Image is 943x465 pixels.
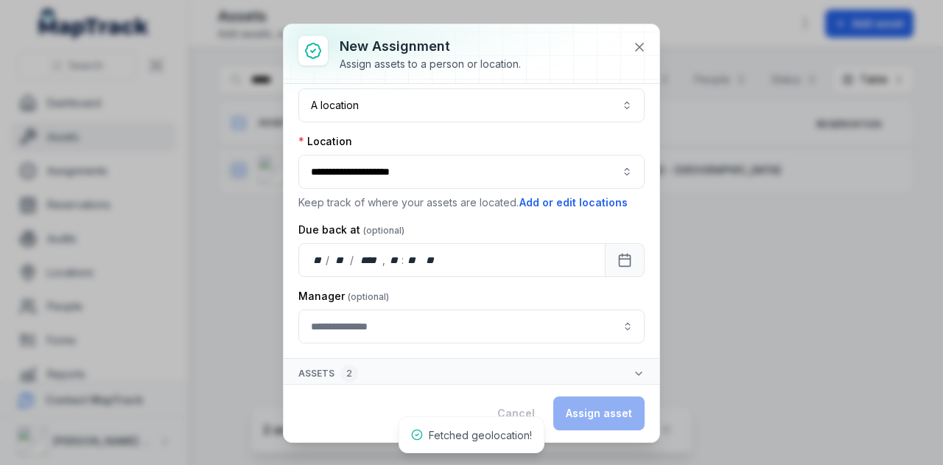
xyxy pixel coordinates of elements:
div: : [402,253,405,268]
h3: New assignment [340,36,521,57]
label: Manager [298,289,389,304]
div: , [382,253,387,268]
div: month, [331,253,351,268]
button: Calendar [605,243,645,277]
label: Location [298,134,352,149]
button: Add or edit locations [519,195,628,211]
label: Due back at [298,223,404,237]
div: day, [311,253,326,268]
div: minute, [405,253,420,268]
input: assignment-add:cf[907ad3fd-eed4-49d8-ad84-d22efbadc5a5]-label [298,310,645,343]
div: hour, [387,253,402,268]
div: 2 [340,365,358,382]
p: Keep track of where your assets are located. [298,195,645,211]
div: / [350,253,355,268]
div: year, [355,253,382,268]
div: Assign assets to a person or location. [340,57,521,71]
div: am/pm, [423,253,439,268]
button: A location [298,88,645,122]
span: Fetched geolocation! [429,429,532,441]
span: Assets [298,365,358,382]
button: Assets2 [284,359,659,388]
div: / [326,253,331,268]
